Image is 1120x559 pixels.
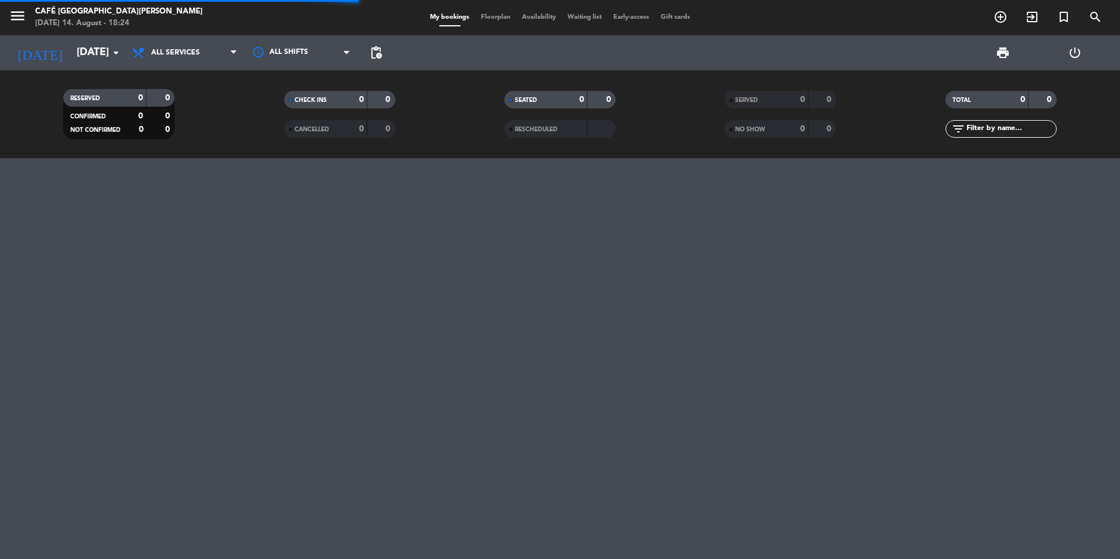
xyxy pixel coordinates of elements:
[951,122,965,136] i: filter_list
[515,127,558,132] span: RESCHEDULED
[165,125,172,134] strong: 0
[295,97,327,103] span: CHECK INS
[606,96,613,104] strong: 0
[827,125,834,133] strong: 0
[735,97,758,103] span: SERVED
[1025,10,1039,24] i: exit_to_app
[735,127,765,132] span: NO SHOW
[1088,10,1102,24] i: search
[952,97,971,103] span: TOTAL
[359,96,364,104] strong: 0
[515,97,537,103] span: SEATED
[359,125,364,133] strong: 0
[165,94,172,102] strong: 0
[109,46,123,60] i: arrow_drop_down
[800,96,805,104] strong: 0
[965,122,1056,135] input: Filter by name...
[35,6,203,18] div: Café [GEOGRAPHIC_DATA][PERSON_NAME]
[385,96,392,104] strong: 0
[70,114,106,120] span: CONFIRMED
[562,14,607,21] span: Waiting list
[139,125,144,134] strong: 0
[1047,96,1054,104] strong: 0
[516,14,562,21] span: Availability
[165,112,172,120] strong: 0
[993,10,1008,24] i: add_circle_outline
[1057,10,1071,24] i: turned_in_not
[151,49,200,57] span: All services
[475,14,516,21] span: Floorplan
[138,112,143,120] strong: 0
[1020,96,1025,104] strong: 0
[1068,46,1082,60] i: power_settings_new
[9,40,71,66] i: [DATE]
[424,14,475,21] span: My bookings
[655,14,696,21] span: Gift cards
[1039,35,1112,70] div: LOG OUT
[295,127,329,132] span: CANCELLED
[369,46,383,60] span: pending_actions
[579,96,584,104] strong: 0
[9,7,26,25] i: menu
[9,7,26,29] button: menu
[996,46,1010,60] span: print
[385,125,392,133] strong: 0
[70,96,100,101] span: RESERVED
[800,125,805,133] strong: 0
[607,14,655,21] span: Early-access
[138,94,143,102] strong: 0
[35,18,203,29] div: [DATE] 14. August - 18:24
[827,96,834,104] strong: 0
[70,127,121,133] span: NOT CONFIRMED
